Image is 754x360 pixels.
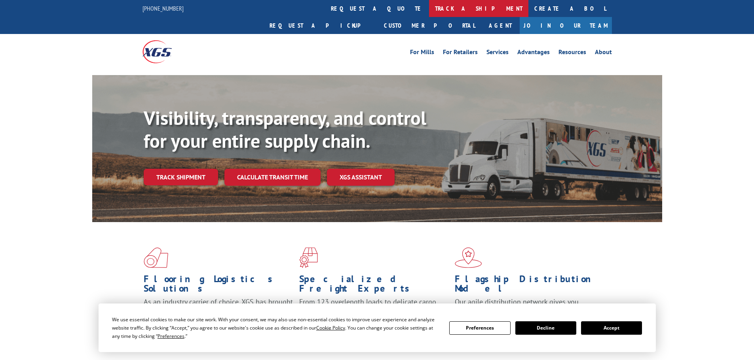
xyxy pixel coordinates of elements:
a: Join Our Team [520,17,612,34]
a: For Mills [410,49,434,58]
a: Calculate transit time [224,169,321,186]
h1: Flagship Distribution Model [455,274,604,297]
a: Customer Portal [378,17,481,34]
a: Resources [558,49,586,58]
p: From 123 overlength loads to delicate cargo, our experienced staff knows the best way to move you... [299,297,449,332]
a: Request a pickup [264,17,378,34]
a: For Retailers [443,49,478,58]
img: xgs-icon-total-supply-chain-intelligence-red [144,247,168,268]
span: Cookie Policy [316,324,345,331]
h1: Specialized Freight Experts [299,274,449,297]
span: Preferences [158,333,184,339]
img: xgs-icon-focused-on-flooring-red [299,247,318,268]
img: xgs-icon-flagship-distribution-model-red [455,247,482,268]
a: XGS ASSISTANT [327,169,395,186]
a: Agent [481,17,520,34]
button: Accept [581,321,642,335]
span: Our agile distribution network gives you nationwide inventory management on demand. [455,297,600,316]
div: Cookie Consent Prompt [99,303,656,352]
div: We use essential cookies to make our site work. With your consent, we may also use non-essential ... [112,315,440,340]
a: Advantages [517,49,550,58]
button: Preferences [449,321,510,335]
a: About [595,49,612,58]
a: Track shipment [144,169,218,185]
a: Services [486,49,509,58]
b: Visibility, transparency, and control for your entire supply chain. [144,106,426,153]
h1: Flooring Logistics Solutions [144,274,293,297]
button: Decline [515,321,576,335]
a: [PHONE_NUMBER] [142,4,184,12]
span: As an industry carrier of choice, XGS has brought innovation and dedication to flooring logistics... [144,297,293,325]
